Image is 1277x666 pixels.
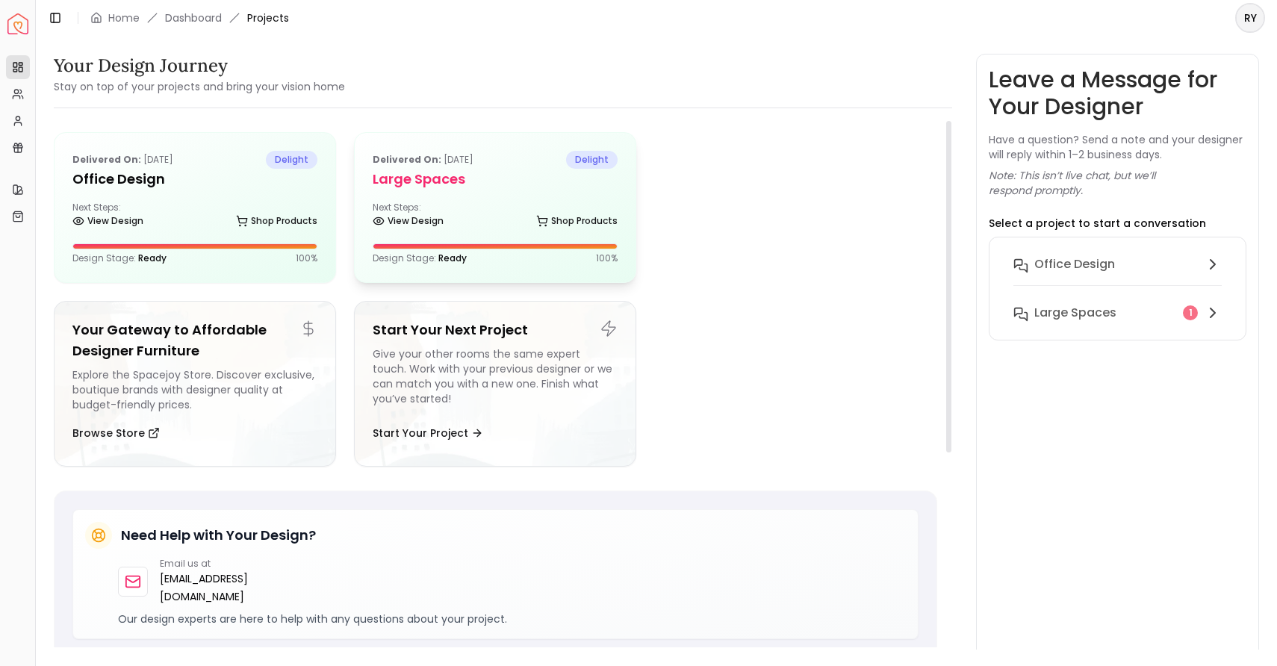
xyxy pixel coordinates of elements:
[108,10,140,25] a: Home
[989,132,1247,162] p: Have a question? Send a note and your designer will reply within 1–2 business days.
[373,202,618,231] div: Next Steps:
[1235,3,1265,33] button: RY
[373,169,618,190] h5: Large Spaces
[373,252,467,264] p: Design Stage:
[121,525,316,546] h5: Need Help with Your Design?
[373,153,441,166] b: Delivered on:
[165,10,222,25] a: Dashboard
[72,169,317,190] h5: Office Design
[72,418,160,448] button: Browse Store
[373,346,618,412] div: Give your other rooms the same expert touch. Work with your previous designer or we can match you...
[1034,255,1115,273] h6: Office Design
[138,252,167,264] span: Ready
[90,10,289,25] nav: breadcrumb
[236,211,317,231] a: Shop Products
[72,153,141,166] b: Delivered on:
[72,202,317,231] div: Next Steps:
[596,252,618,264] p: 100 %
[72,367,317,412] div: Explore the Spacejoy Store. Discover exclusive, boutique brands with designer quality at budget-f...
[1237,4,1264,31] span: RY
[54,79,345,94] small: Stay on top of your projects and bring your vision home
[118,611,906,626] p: Our design experts are here to help with any questions about your project.
[7,13,28,34] a: Spacejoy
[160,570,297,606] a: [EMAIL_ADDRESS][DOMAIN_NAME]
[373,320,618,340] h5: Start Your Next Project
[54,54,345,78] h3: Your Design Journey
[373,151,473,169] p: [DATE]
[989,66,1247,120] h3: Leave a Message for Your Designer
[373,211,444,231] a: View Design
[1001,298,1234,328] button: Large Spaces1
[566,151,618,169] span: delight
[438,252,467,264] span: Ready
[72,211,143,231] a: View Design
[373,418,483,448] button: Start Your Project
[247,10,289,25] span: Projects
[1001,249,1234,298] button: Office Design
[160,558,297,570] p: Email us at
[989,168,1247,198] p: Note: This isn’t live chat, but we’ll respond promptly.
[1183,305,1198,320] div: 1
[989,216,1206,231] p: Select a project to start a conversation
[1034,304,1116,322] h6: Large Spaces
[296,252,317,264] p: 100 %
[72,151,173,169] p: [DATE]
[72,320,317,361] h5: Your Gateway to Affordable Designer Furniture
[7,13,28,34] img: Spacejoy Logo
[266,151,317,169] span: delight
[354,301,636,467] a: Start Your Next ProjectGive your other rooms the same expert touch. Work with your previous desig...
[72,252,167,264] p: Design Stage:
[54,301,336,467] a: Your Gateway to Affordable Designer FurnitureExplore the Spacejoy Store. Discover exclusive, bout...
[536,211,618,231] a: Shop Products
